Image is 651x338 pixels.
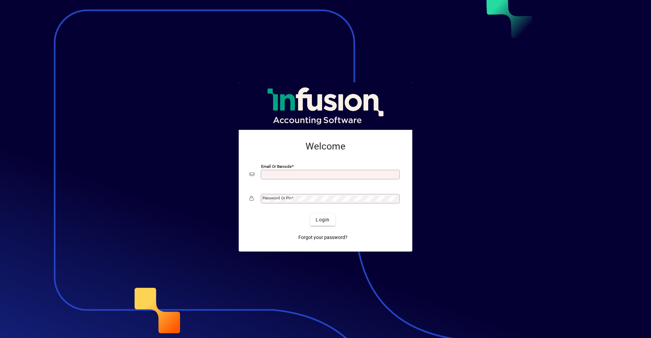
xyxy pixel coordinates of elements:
[296,231,350,243] a: Forgot your password?
[298,234,348,241] span: Forgot your password?
[310,214,335,226] button: Login
[262,196,292,200] mat-label: Password or Pin
[316,216,330,223] span: Login
[250,141,401,152] h2: Welcome
[261,164,292,169] mat-label: Email or Barcode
